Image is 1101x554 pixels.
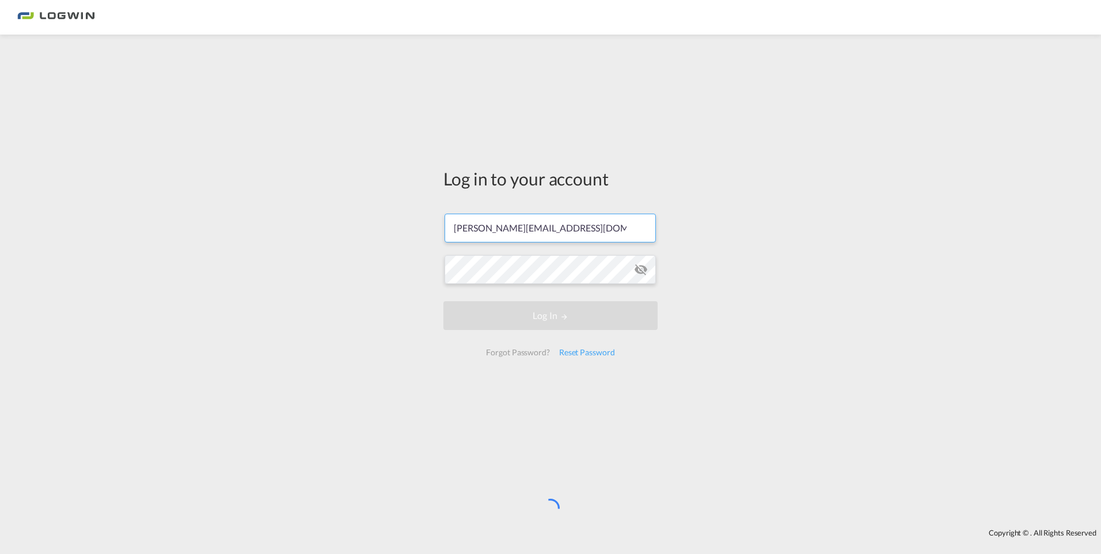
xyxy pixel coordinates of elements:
[634,263,648,276] md-icon: icon-eye-off
[443,301,658,330] button: LOGIN
[445,214,656,242] input: Enter email/phone number
[555,342,620,363] div: Reset Password
[17,5,95,31] img: bc73a0e0d8c111efacd525e4c8ad7d32.png
[443,166,658,191] div: Log in to your account
[481,342,554,363] div: Forgot Password?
